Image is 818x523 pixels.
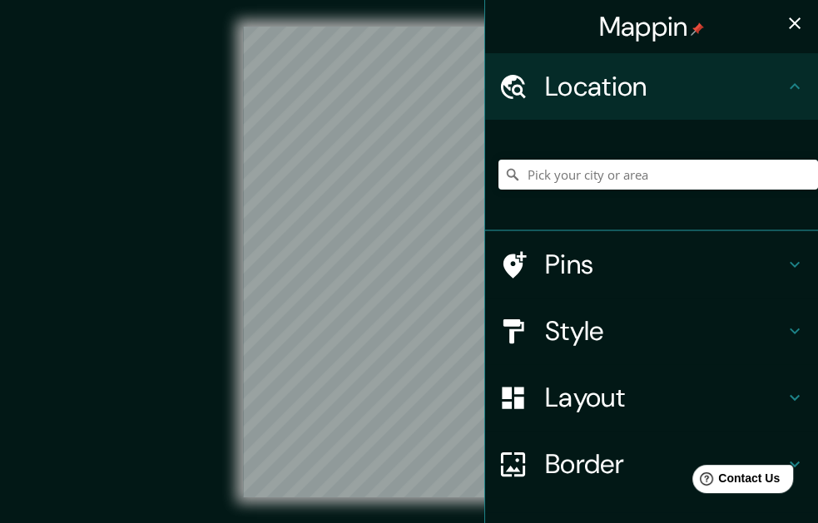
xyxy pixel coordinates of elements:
[599,10,705,43] h4: Mappin
[243,27,576,497] canvas: Map
[485,53,818,120] div: Location
[485,298,818,364] div: Style
[545,248,785,281] h4: Pins
[485,431,818,497] div: Border
[485,364,818,431] div: Layout
[545,447,785,481] h4: Border
[545,381,785,414] h4: Layout
[691,22,704,36] img: pin-icon.png
[545,314,785,348] h4: Style
[545,70,785,103] h4: Location
[485,231,818,298] div: Pins
[498,160,818,190] input: Pick your city or area
[670,458,800,505] iframe: Help widget launcher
